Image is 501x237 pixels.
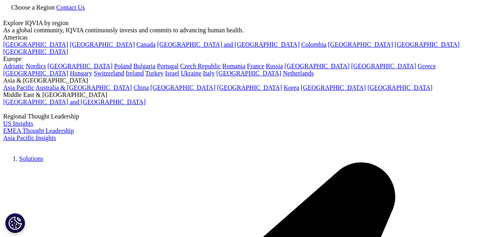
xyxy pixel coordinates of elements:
a: Nordics [26,63,46,69]
a: [GEOGRAPHIC_DATA] and [GEOGRAPHIC_DATA] [3,99,145,105]
a: [GEOGRAPHIC_DATA] [3,70,68,77]
a: [GEOGRAPHIC_DATA] [367,84,432,91]
a: Asia Pacific Insights [3,134,56,141]
a: EMEA Thought Leadership [3,127,74,134]
button: Definições de cookies [5,213,25,233]
a: [GEOGRAPHIC_DATA] [150,84,215,91]
a: Colombia [301,41,326,48]
a: Romania [222,63,246,69]
a: [GEOGRAPHIC_DATA] [3,41,68,48]
a: Australia & [GEOGRAPHIC_DATA] [35,84,132,91]
a: [GEOGRAPHIC_DATA] [217,84,282,91]
div: Europe [3,55,498,63]
a: Portugal [157,63,179,69]
a: [GEOGRAPHIC_DATA] [301,84,366,91]
a: Adriatic [3,63,24,69]
a: [GEOGRAPHIC_DATA] [285,63,350,69]
a: Poland [114,63,132,69]
a: Netherlands [283,70,314,77]
a: France [247,63,265,69]
a: Greece [418,63,436,69]
a: [GEOGRAPHIC_DATA] [70,41,135,48]
a: [GEOGRAPHIC_DATA] [3,48,68,55]
a: Canada [136,41,155,48]
a: Contact Us [56,4,85,11]
a: [GEOGRAPHIC_DATA] [351,63,416,69]
div: Regional Thought Leadership [3,113,498,120]
a: Korea [284,84,299,91]
div: Explore IQVIA by region [3,20,498,27]
a: Asia Pacific [3,84,34,91]
a: Bulgaria [134,63,155,69]
div: Americas [3,34,498,41]
a: [GEOGRAPHIC_DATA] and [GEOGRAPHIC_DATA] [157,41,299,48]
a: Italy [203,70,214,77]
div: Asia & [GEOGRAPHIC_DATA] [3,77,498,84]
a: [GEOGRAPHIC_DATA] [328,41,393,48]
a: Russia [266,63,283,69]
a: [GEOGRAPHIC_DATA] [47,63,112,69]
a: US Insights [3,120,33,127]
div: Middle East & [GEOGRAPHIC_DATA] [3,91,498,99]
a: China [134,84,149,91]
a: Solutions [19,155,43,162]
a: [GEOGRAPHIC_DATA] [216,70,281,77]
a: [GEOGRAPHIC_DATA] [395,41,460,48]
span: Choose a Region [11,4,55,11]
div: As a global community, IQVIA continuously invests and commits to advancing human health. [3,27,498,34]
a: Israel [165,70,179,77]
a: Turkey [145,70,164,77]
a: Ukraine [181,70,202,77]
a: Hungary [70,70,92,77]
a: Czech Republic [180,63,221,69]
a: Ireland [126,70,144,77]
a: Switzerland [94,70,124,77]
